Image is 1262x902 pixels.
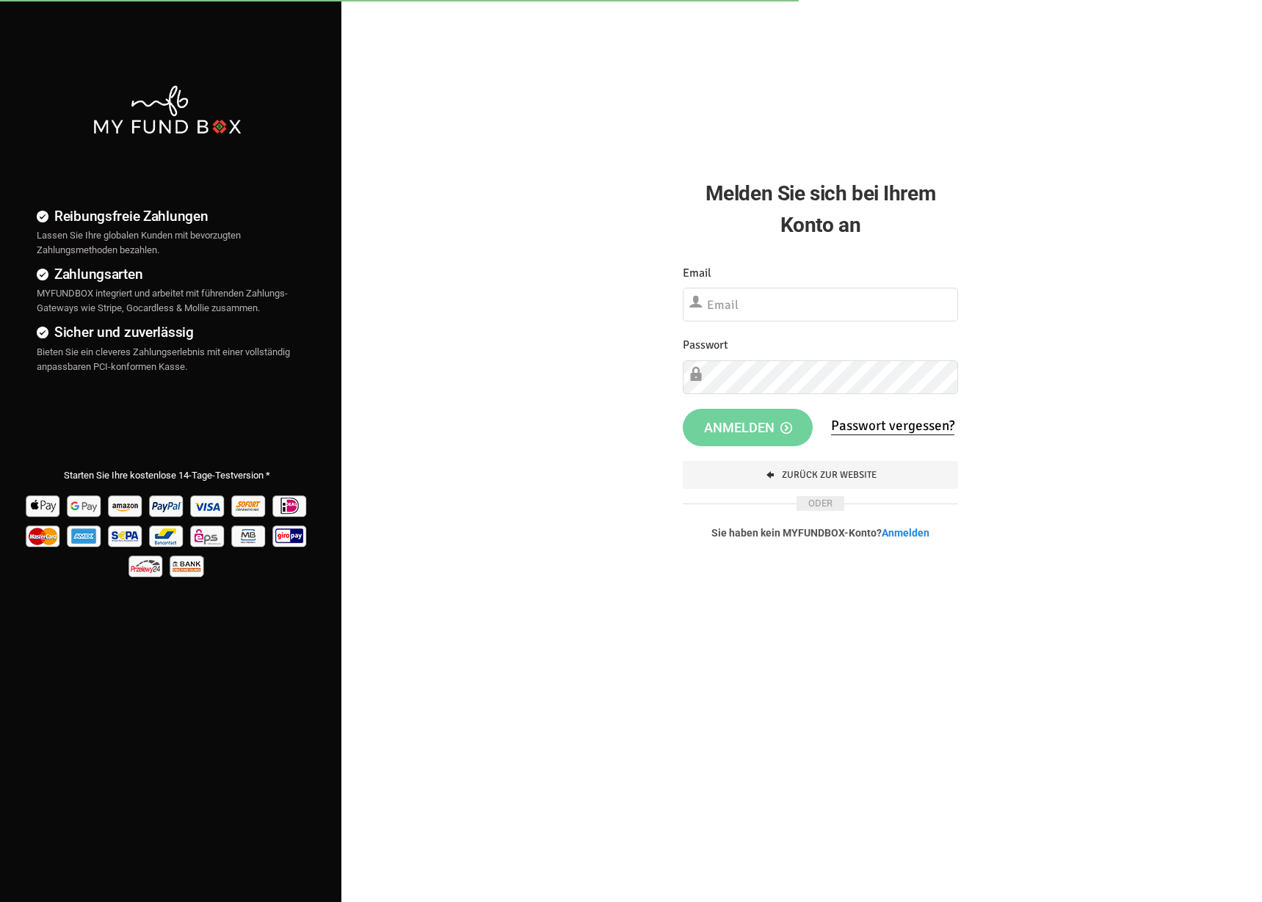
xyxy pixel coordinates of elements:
span: ODER [797,496,844,511]
img: EPS Pay [189,520,228,550]
label: Passwort [683,336,728,354]
a: Zurück zur Website [683,461,958,489]
h4: Sicher und zuverlässig [37,321,297,343]
img: giropay [271,520,310,550]
a: Anmelden [882,527,929,539]
span: Lassen Sie Ihre globalen Kunden mit bevorzugten Zahlungsmethoden bezahlen. [37,230,241,255]
p: Sie haben kein MYFUNDBOX-Konto? [683,525,958,540]
span: Bieten Sie ein cleveres Zahlungserlebnis mit einer vollständig anpassbaren PCI-konformen Kasse. [37,346,290,372]
img: banktransfer [168,550,207,581]
img: mfbwhite.png [92,84,242,136]
label: Email [683,264,711,283]
h4: Reibungsfreie Zahlungen [37,206,297,227]
img: Sofort Pay [230,490,269,520]
img: american_express Pay [65,520,104,550]
h2: Melden Sie sich bei Ihrem Konto an [683,178,958,241]
h4: Zahlungsarten [37,263,297,285]
span: Anmelden [704,420,792,435]
a: Passwort vergessen? [831,417,954,435]
img: Paypal [148,490,186,520]
img: Ideal Pay [271,490,310,520]
button: Anmelden [683,409,813,447]
img: Bancontact Pay [148,520,186,550]
input: Email [683,288,958,321]
img: Visa [189,490,228,520]
img: Mastercard Pay [24,520,63,550]
img: Google Pay [65,490,104,520]
img: sepa Pay [106,520,145,550]
img: mb Pay [230,520,269,550]
img: Amazon [106,490,145,520]
img: p24 Pay [127,550,166,581]
span: MYFUNDBOX integriert und arbeitet mit führenden Zahlungs-Gateways wie Stripe, Gocardless & Mollie... [37,288,288,313]
img: Apple Pay [24,490,63,520]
